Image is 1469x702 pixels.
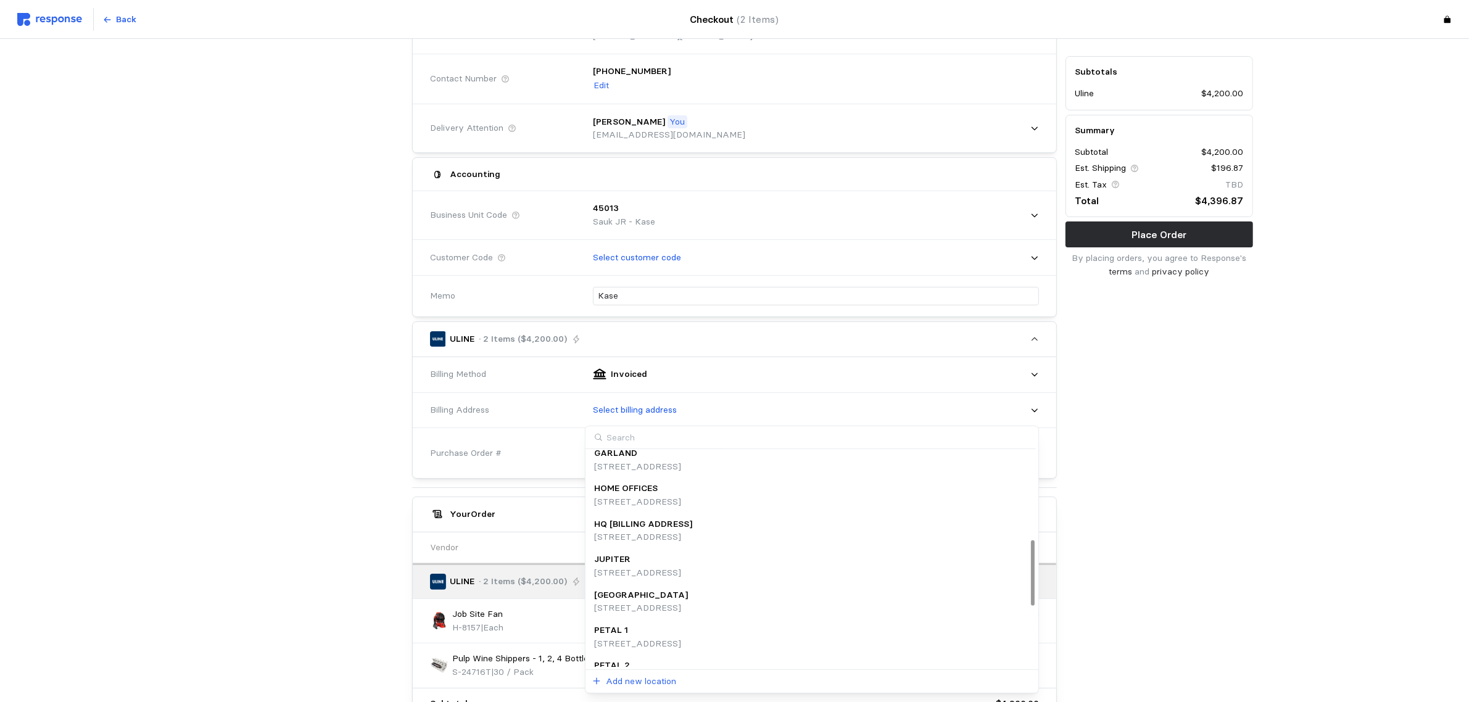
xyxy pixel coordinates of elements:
[594,531,692,544] p: [STREET_ADDRESS]
[594,588,688,602] p: [GEOGRAPHIC_DATA]
[413,322,1056,357] button: ULINE· 2 Items ($4,200.00)
[430,209,507,222] span: Business Unit Code
[594,659,630,672] p: PETAL 2
[450,575,475,588] p: ULINE
[1226,178,1244,192] p: TBD
[1075,88,1094,101] p: Uline
[1202,146,1244,159] p: $4,200.00
[1075,162,1126,176] p: Est. Shipping
[430,612,448,630] img: H-8157
[1066,221,1253,247] button: Place Order
[481,622,503,633] span: | Each
[593,215,655,229] p: Sauk JR - Kase
[606,675,676,688] p: Add new location
[450,508,495,521] h5: Your Order
[413,497,1056,532] button: YourOrder
[479,575,568,588] p: · 2 Items ($4,200.00)
[452,666,491,677] span: S-24716T
[1152,266,1209,277] a: privacy policy
[96,8,144,31] button: Back
[413,357,1056,478] div: ULINE· 2 Items ($4,200.00)
[593,115,665,129] p: [PERSON_NAME]
[593,78,610,93] button: Edit
[1075,193,1099,209] p: Total
[593,65,671,78] p: [PHONE_NUMBER]
[594,624,628,637] p: PETAL 1
[430,289,455,303] span: Memo
[594,601,688,615] p: [STREET_ADDRESS]
[598,287,1034,305] input: What are these orders for?
[1212,162,1244,176] p: $196.87
[1202,88,1244,101] p: $4,200.00
[593,251,681,265] p: Select customer code
[450,168,500,181] h5: Accounting
[450,332,475,346] p: ULINE
[430,656,448,674] img: S-24716T
[737,14,779,25] span: (2 Items)
[594,79,609,93] p: Edit
[1075,178,1107,192] p: Est. Tax
[17,13,82,26] img: svg%3e
[430,447,502,460] span: Purchase Order #
[1196,193,1244,209] p: $4,396.87
[430,251,493,265] span: Customer Code
[690,12,779,27] h4: Checkout
[594,518,692,531] p: HQ [BILLING ADDRESS]
[430,541,458,555] p: Vendor
[593,202,619,215] p: 45013
[594,566,681,580] p: [STREET_ADDRESS]
[117,13,137,27] p: Back
[430,403,489,417] span: Billing Address
[1075,124,1244,137] h5: Summary
[1075,146,1108,159] p: Subtotal
[430,72,497,86] span: Contact Number
[592,674,677,689] button: Add new location
[452,622,481,633] span: H-8157
[593,403,677,417] p: Select billing address
[594,447,637,460] p: GARLAND
[491,666,534,677] span: | 30 / Pack
[1109,266,1132,277] a: terms
[594,482,658,495] p: HOME OFFICES
[594,553,631,566] p: JUPITER
[594,495,681,509] p: [STREET_ADDRESS]
[452,608,503,621] p: Job Site Fan
[669,115,685,129] p: You
[452,652,614,666] p: Pulp Wine Shippers - 1, 2, 4 Bottle Trays
[430,368,486,381] span: Billing Method
[430,122,503,135] span: Delivery Attention
[586,426,1037,449] input: Search
[593,128,745,142] p: [EMAIL_ADDRESS][DOMAIN_NAME]
[611,368,647,381] p: Invoiced
[594,637,681,651] p: [STREET_ADDRESS]
[1075,65,1244,78] h5: Subtotals
[1132,227,1186,242] p: Place Order
[594,460,681,474] p: [STREET_ADDRESS]
[479,332,568,346] p: · 2 Items ($4,200.00)
[1066,252,1253,278] p: By placing orders, you agree to Response's and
